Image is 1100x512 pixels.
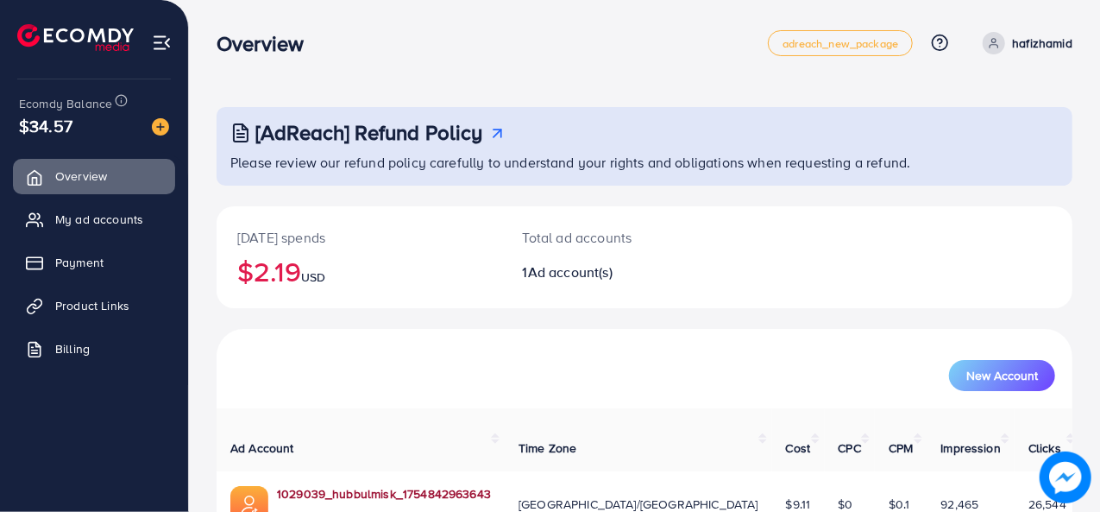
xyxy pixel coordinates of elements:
[966,370,1038,382] span: New Account
[255,120,483,145] h3: [AdReach] Refund Policy
[230,439,294,457] span: Ad Account
[1028,439,1061,457] span: Clicks
[237,227,481,248] p: [DATE] spends
[523,227,695,248] p: Total ad accounts
[976,32,1072,54] a: hafizhamid
[839,439,861,457] span: CPC
[941,439,1002,457] span: Impression
[1012,33,1072,54] p: hafizhamid
[528,262,613,281] span: Ad account(s)
[19,95,112,112] span: Ecomdy Balance
[786,439,811,457] span: Cost
[217,31,317,56] h3: Overview
[1040,452,1091,503] img: image
[237,255,481,288] h2: $2.19
[152,118,169,136] img: image
[13,159,175,193] a: Overview
[19,113,72,138] span: $34.57
[55,297,129,314] span: Product Links
[13,245,175,280] a: Payment
[55,340,90,357] span: Billing
[13,202,175,237] a: My ad accounts
[230,152,1062,173] p: Please review our refund policy carefully to understand your rights and obligations when requesti...
[55,211,143,228] span: My ad accounts
[13,288,175,323] a: Product Links
[17,24,134,51] img: logo
[523,264,695,281] h2: 1
[55,168,107,185] span: Overview
[949,360,1055,391] button: New Account
[301,269,325,286] span: USD
[519,439,576,457] span: Time Zone
[152,33,172,53] img: menu
[55,254,104,271] span: Payment
[277,485,491,503] a: 1029039_hubbulmisk_1754842963643
[768,30,913,56] a: adreach_new_package
[889,439,913,457] span: CPM
[783,38,898,49] span: adreach_new_package
[13,332,175,366] a: Billing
